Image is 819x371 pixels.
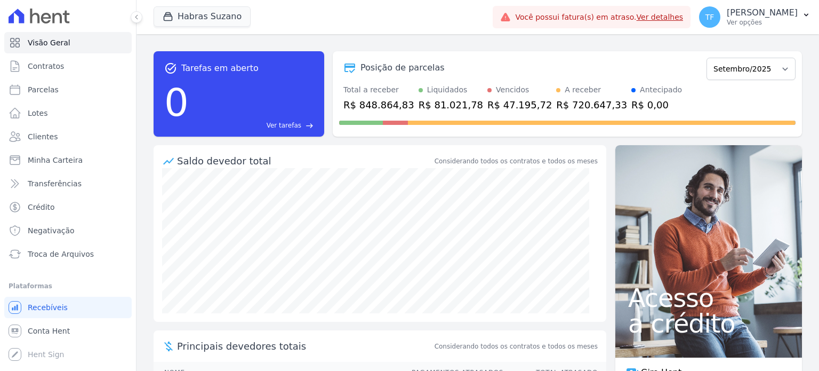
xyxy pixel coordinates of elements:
div: R$ 720.647,33 [556,98,627,112]
span: Parcelas [28,84,59,95]
div: R$ 47.195,72 [487,98,552,112]
div: R$ 81.021,78 [419,98,483,112]
button: Habras Suzano [154,6,251,27]
span: task_alt [164,62,177,75]
div: Vencidos [496,84,529,96]
div: R$ 848.864,83 [343,98,414,112]
div: 0 [164,75,189,130]
a: Minha Carteira [4,149,132,171]
span: Principais devedores totais [177,339,432,353]
a: Lotes [4,102,132,124]
span: Visão Geral [28,37,70,48]
a: Troca de Arquivos [4,243,132,265]
a: Negativação [4,220,132,241]
div: A receber [565,84,601,96]
span: Lotes [28,108,48,119]
span: Negativação [28,225,75,236]
div: Considerando todos os contratos e todos os meses [435,156,598,166]
span: Ver tarefas [267,121,301,130]
a: Conta Hent [4,320,132,342]
span: Minha Carteira [28,155,83,165]
span: east [306,122,314,130]
span: Troca de Arquivos [28,249,94,259]
a: Contratos [4,56,132,77]
button: TF [PERSON_NAME] Ver opções [690,2,819,32]
a: Visão Geral [4,32,132,53]
span: TF [705,13,714,21]
a: Recebíveis [4,297,132,318]
a: Ver detalhes [637,13,684,21]
div: Posição de parcelas [360,61,445,74]
span: Acesso [628,285,789,311]
span: Recebíveis [28,302,68,313]
span: a crédito [628,311,789,336]
span: Considerando todos os contratos e todos os meses [435,342,598,351]
span: Você possui fatura(s) em atraso. [515,12,683,23]
div: Saldo devedor total [177,154,432,168]
div: R$ 0,00 [631,98,682,112]
a: Ver tarefas east [193,121,314,130]
div: Total a receber [343,84,414,96]
a: Transferências [4,173,132,194]
a: Crédito [4,196,132,218]
p: [PERSON_NAME] [727,7,798,18]
div: Plataformas [9,280,127,293]
a: Clientes [4,126,132,147]
div: Antecipado [640,84,682,96]
div: Liquidados [427,84,468,96]
p: Ver opções [727,18,798,27]
span: Tarefas em aberto [181,62,259,75]
span: Contratos [28,61,64,72]
span: Clientes [28,131,58,142]
a: Parcelas [4,79,132,100]
span: Conta Hent [28,326,70,336]
span: Crédito [28,202,55,212]
span: Transferências [28,178,82,189]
